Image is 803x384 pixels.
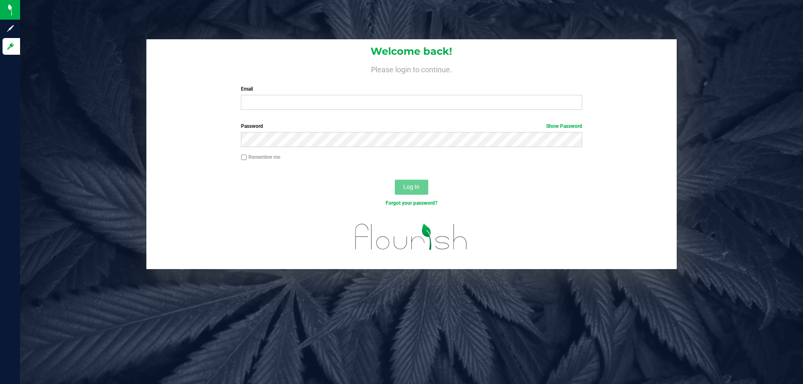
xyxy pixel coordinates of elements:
[6,24,15,33] inline-svg: Sign up
[241,153,280,161] label: Remember me
[146,64,677,74] h4: Please login to continue.
[386,200,437,206] a: Forgot your password?
[241,155,247,160] input: Remember me
[241,85,582,93] label: Email
[546,123,582,129] a: Show Password
[6,42,15,51] inline-svg: Log in
[403,183,419,190] span: Log In
[146,46,677,57] h1: Welcome back!
[241,123,263,129] span: Password
[395,180,428,195] button: Log In
[345,216,478,258] img: flourish_logo.svg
